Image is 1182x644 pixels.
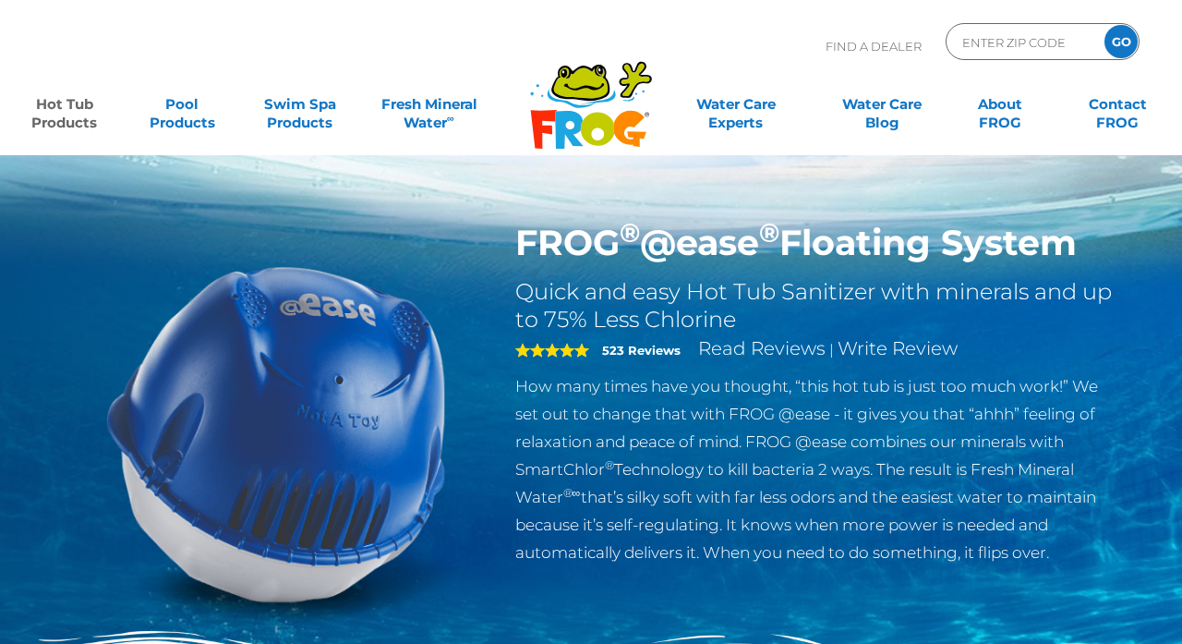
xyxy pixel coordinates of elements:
sup: ® [759,216,779,249]
a: ContactFROG [1072,86,1164,123]
a: Water CareExperts [661,86,810,123]
a: Hot TubProducts [18,86,110,123]
h2: Quick and easy Hot Tub Sanitizer with minerals and up to 75% Less Chlorine [515,278,1118,334]
a: Read Reviews [698,337,826,359]
span: | [829,341,834,358]
h1: FROG @ease Floating System [515,222,1118,264]
sup: ∞ [447,112,454,125]
a: Write Review [838,337,958,359]
input: GO [1104,25,1138,58]
a: PoolProducts [137,86,228,123]
sup: ®∞ [563,486,581,500]
p: Find A Dealer [826,23,922,69]
a: Water CareBlog [837,86,928,123]
p: How many times have you thought, “this hot tub is just too much work!” We set out to change that ... [515,372,1118,566]
span: 5 [515,343,589,358]
img: Frog Products Logo [520,37,662,150]
sup: ® [605,458,614,472]
strong: 523 Reviews [602,343,681,358]
sup: ® [620,216,640,249]
a: Fresh MineralWater∞ [372,86,487,123]
a: AboutFROG [954,86,1045,123]
a: Swim SpaProducts [254,86,345,123]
